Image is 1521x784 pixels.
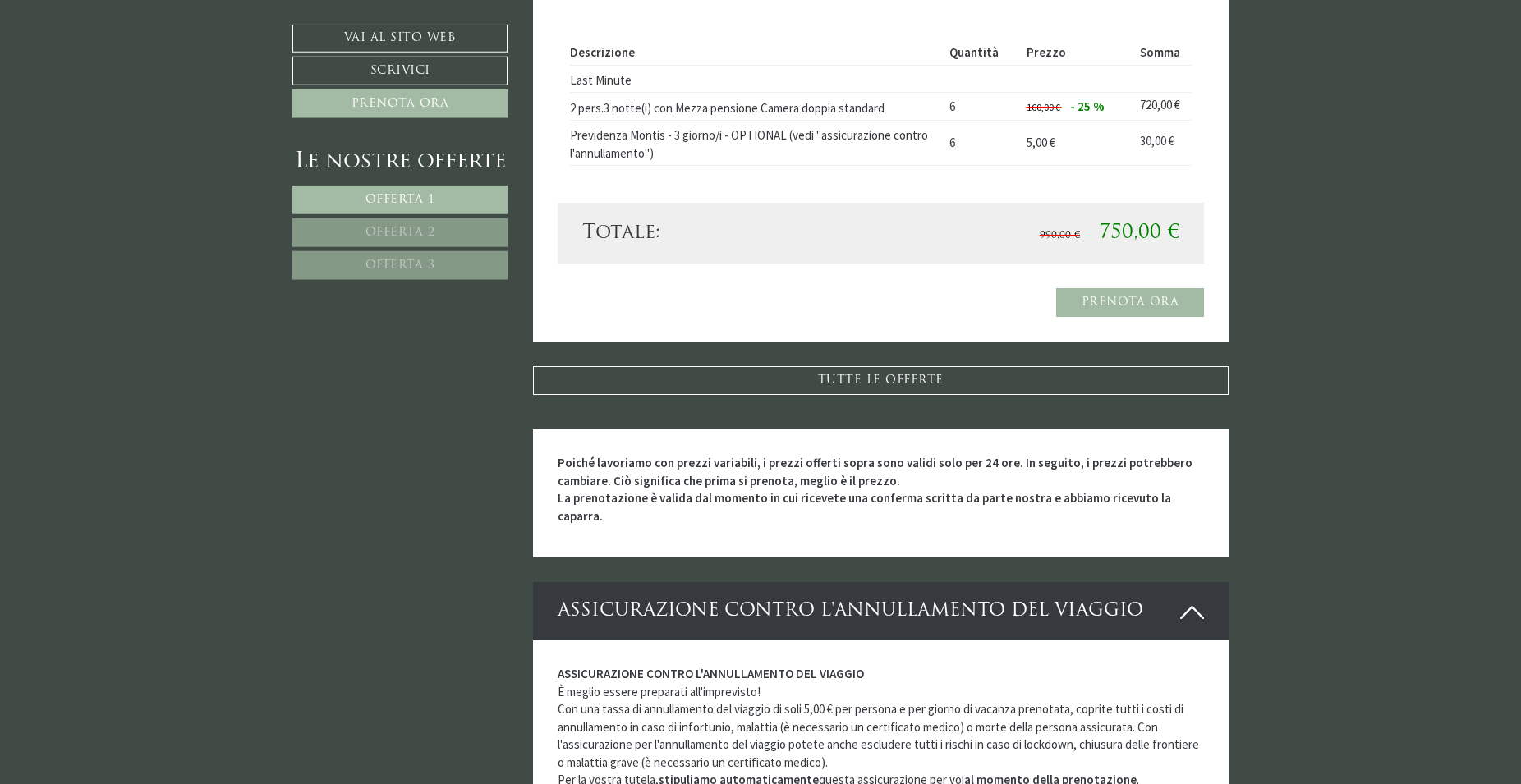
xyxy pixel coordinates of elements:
a: Prenota ora [292,89,508,118]
strong: ASSICURAZIONE CONTRO L'ANNULLAMENTO DEL VIAGGIO [558,666,864,681]
td: 6 [943,93,1020,121]
div: Montis – Active Nature Spa [25,47,218,59]
td: Last Minute [570,65,944,93]
td: Previdenza Montis - 3 giorno/i - OPTIONAL (vedi "assicurazione contro l'annullamento") [570,120,944,165]
a: Scrivici [292,57,508,85]
td: 30,00 € [1133,120,1192,165]
span: - 25 % [1070,99,1105,114]
div: domenica [285,12,362,39]
div: Totale: [570,219,881,247]
a: Prenota ora [1056,288,1205,317]
span: 160,00 € [1027,101,1060,113]
span: 990,00 € [1040,231,1080,241]
th: Quantità [943,41,1020,65]
th: Descrizione [570,41,944,65]
span: Offerta 1 [365,194,435,206]
td: 720,00 € [1133,93,1192,121]
div: Buon giorno, come possiamo aiutarla? [12,44,226,90]
span: 750,00 € [1099,223,1179,243]
span: Offerta 3 [365,259,435,272]
small: 12:12 [25,76,218,87]
a: TUTTE LE OFFERTE [533,366,1229,395]
th: Prezzo [1020,41,1133,65]
span: Offerta 2 [365,227,435,239]
td: 2 pers.3 notte(i) con Mezza pensione Camera doppia standard [570,93,944,121]
a: Vai al sito web [292,25,508,53]
td: 6 [943,120,1020,165]
button: Invia [558,433,648,461]
div: Le nostre offerte [292,147,508,177]
span: 5,00 € [1027,135,1055,150]
th: Somma [1133,41,1192,65]
strong: Poiché lavoriamo con prezzi variabili, i prezzi offerti sopra sono validi solo per 24 ore. In seg... [558,455,1192,523]
div: ASSICURAZIONE CONTRO L'ANNULLAMENTO DEL VIAGGIO [533,582,1229,640]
